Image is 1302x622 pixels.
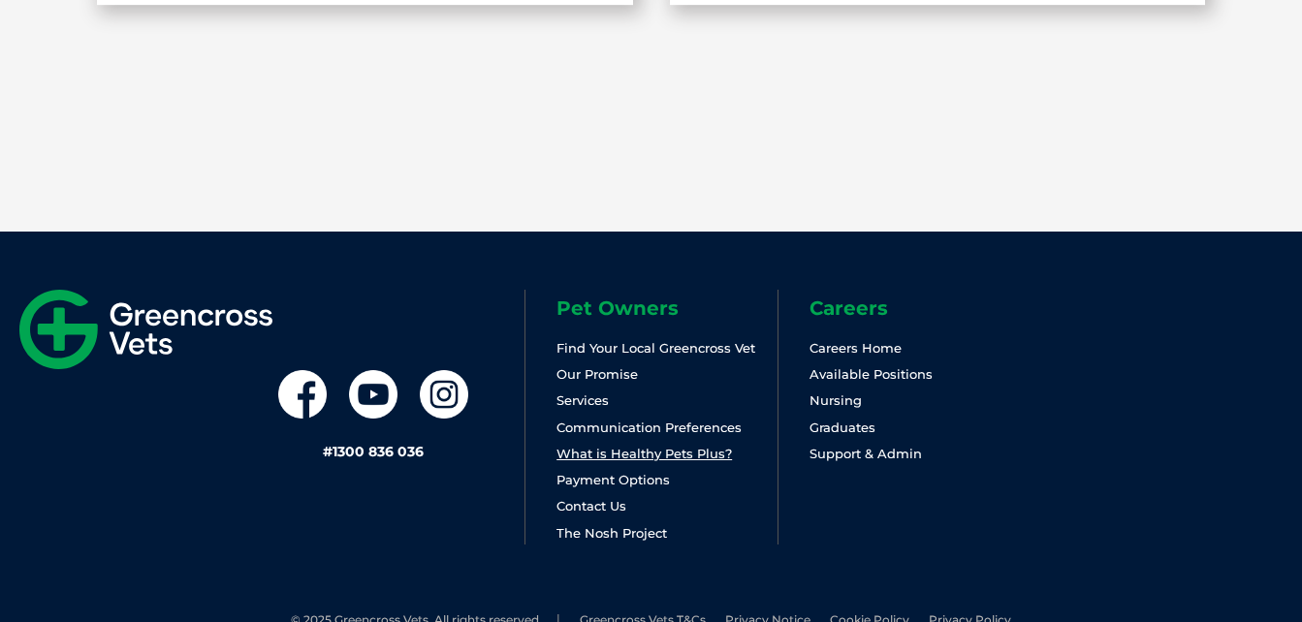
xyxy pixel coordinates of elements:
[556,340,755,356] a: Find Your Local Greencross Vet
[556,420,742,435] a: Communication Preferences
[810,366,933,382] a: Available Positions
[556,498,626,513] a: Contact Us
[810,392,862,408] a: Nursing
[556,298,778,318] h6: Pet Owners
[556,366,638,382] a: Our Promise
[556,446,732,461] a: What is Healthy Pets Plus?
[556,525,667,541] a: The Nosh Project
[556,472,670,487] a: Payment Options
[323,443,333,460] span: #
[556,392,609,408] a: Services
[810,340,902,356] a: Careers Home
[810,298,1031,318] h6: Careers
[810,420,875,435] a: Graduates
[810,446,922,461] a: Support & Admin
[323,443,424,460] a: #1300 836 036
